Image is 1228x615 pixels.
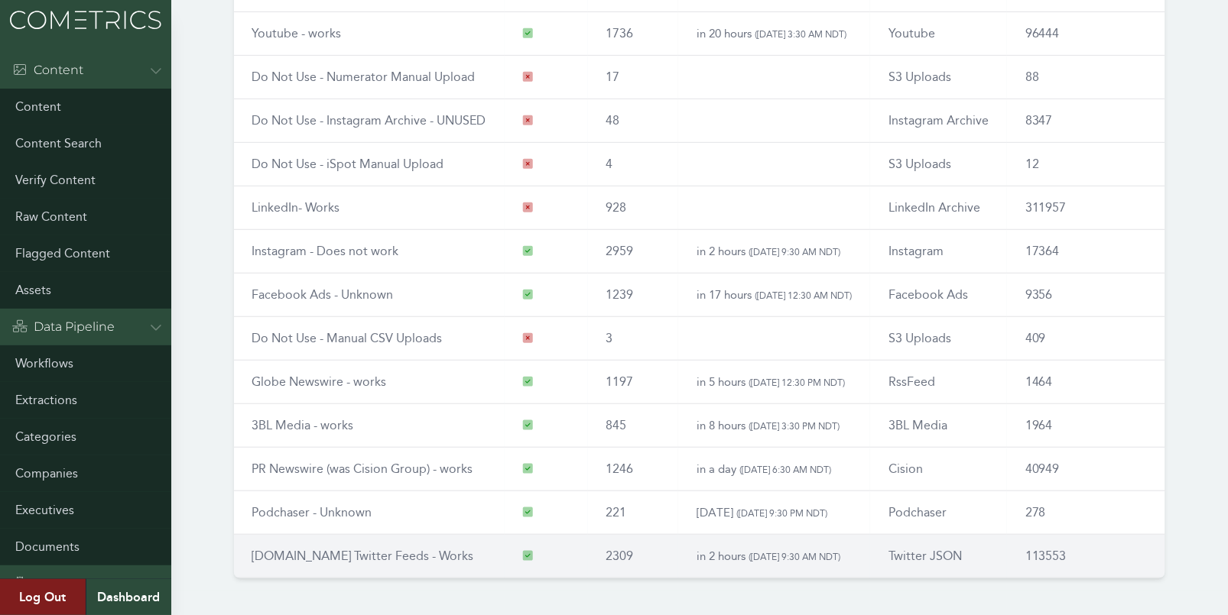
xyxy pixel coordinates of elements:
[588,230,678,274] td: 2959
[1007,99,1165,143] td: 8347
[697,24,852,43] p: in 20 hours
[588,448,678,491] td: 1246
[870,491,1007,535] td: Podchaser
[870,317,1007,361] td: S3 Uploads
[1007,448,1165,491] td: 40949
[870,230,1007,274] td: Instagram
[252,244,399,258] a: Instagram - Does not work
[588,186,678,230] td: 928
[252,505,372,520] a: Podchaser - Unknown
[12,61,83,79] div: Content
[1007,491,1165,535] td: 278
[588,143,678,186] td: 4
[588,361,678,404] td: 1197
[870,274,1007,317] td: Facebook Ads
[736,507,827,519] span: ( [DATE] 9:30 PM NDT )
[1007,230,1165,274] td: 17364
[252,113,486,128] a: Do Not Use - Instagram Archive - UNUSED
[749,377,845,388] span: ( [DATE] 12:30 PM NDT )
[697,242,852,261] p: in 2 hours
[252,374,387,389] a: Globe Newswire - works
[252,287,394,302] a: Facebook Ads - Unknown
[1007,186,1165,230] td: 311957
[749,246,840,257] span: ( [DATE] 9:30 AM NDT )
[697,503,852,522] p: [DATE]
[870,99,1007,143] td: Instagram Archive
[739,464,831,475] span: ( [DATE] 6:30 AM NDT )
[86,579,171,615] a: Dashboard
[749,551,840,562] span: ( [DATE] 9:30 AM NDT )
[252,549,474,563] a: [DOMAIN_NAME] Twitter Feeds - Works
[252,26,342,40] a: Youtube - works
[588,99,678,143] td: 48
[870,12,1007,56] td: Youtube
[870,448,1007,491] td: Cision
[697,286,852,304] p: in 17 hours
[755,28,846,40] span: ( [DATE] 3:30 AM NDT )
[1007,404,1165,448] td: 1964
[870,361,1007,404] td: RssFeed
[1007,143,1165,186] td: 12
[1007,535,1165,578] td: 113553
[697,460,852,478] p: in a day
[1007,317,1165,361] td: 409
[252,418,354,432] a: 3BL Media - works
[252,331,443,345] a: Do Not Use - Manual CSV Uploads
[588,491,678,535] td: 221
[588,535,678,578] td: 2309
[252,461,473,476] a: PR Newswire (was Cision Group) - works
[749,420,840,432] span: ( [DATE] 3:30 PM NDT )
[1007,361,1165,404] td: 1464
[697,373,852,391] p: in 5 hours
[588,274,678,317] td: 1239
[252,200,340,215] a: LinkedIn- Works
[870,56,1007,99] td: S3 Uploads
[1007,274,1165,317] td: 9356
[1007,12,1165,56] td: 96444
[588,404,678,448] td: 845
[252,157,444,171] a: Do Not Use - iSpot Manual Upload
[252,70,476,84] a: Do Not Use - Numerator Manual Upload
[588,317,678,361] td: 3
[870,143,1007,186] td: S3 Uploads
[12,575,75,593] div: Admin
[755,290,852,301] span: ( [DATE] 12:30 AM NDT )
[588,56,678,99] td: 17
[1007,56,1165,99] td: 88
[588,12,678,56] td: 1736
[12,318,115,336] div: Data Pipeline
[870,186,1007,230] td: LinkedIn Archive
[870,404,1007,448] td: 3BL Media
[697,416,852,435] p: in 8 hours
[870,535,1007,578] td: Twitter JSON
[697,547,852,565] p: in 2 hours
